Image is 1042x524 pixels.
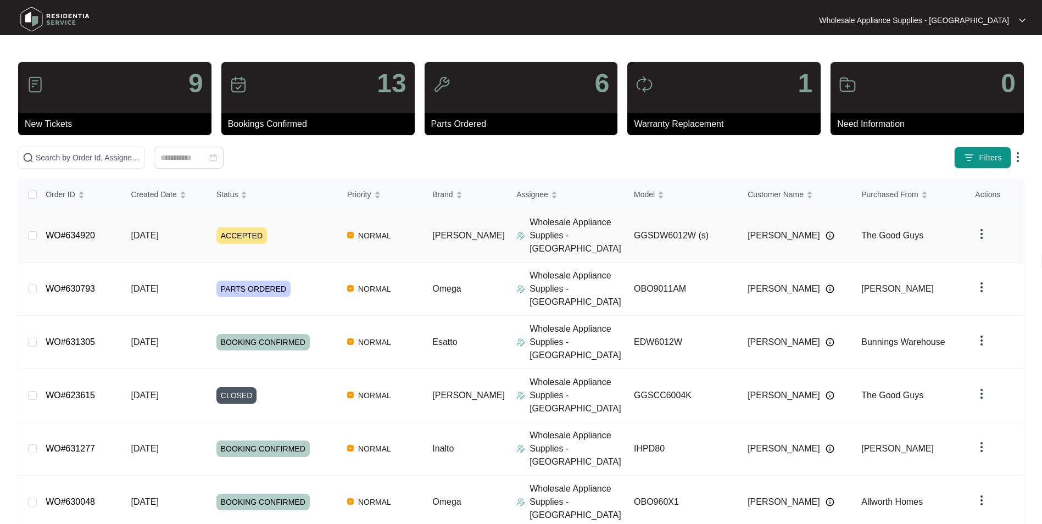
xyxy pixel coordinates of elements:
img: Vercel Logo [347,285,354,292]
a: WO#623615 [46,391,95,400]
img: icon [839,76,856,93]
img: residentia service logo [16,3,93,36]
span: Model [634,188,655,200]
p: 0 [1001,70,1016,97]
th: Assignee [508,180,625,209]
td: IHPD80 [625,422,739,476]
span: [PERSON_NAME] [861,284,934,293]
img: icon [433,76,450,93]
img: Vercel Logo [347,392,354,398]
img: Info icon [826,231,834,240]
span: [DATE] [131,444,158,453]
span: NORMAL [354,389,395,402]
th: Priority [338,180,424,209]
img: dropdown arrow [975,494,988,507]
span: The Good Guys [861,231,923,240]
img: Info icon [826,338,834,347]
span: NORMAL [354,495,395,509]
span: [PERSON_NAME] [432,391,505,400]
p: Wholesale Appliance Supplies - [GEOGRAPHIC_DATA] [530,322,625,362]
span: PARTS ORDERED [216,281,291,297]
img: dropdown arrow [975,281,988,294]
span: Bunnings Warehouse [861,337,945,347]
img: Assigner Icon [516,444,525,453]
span: ACCEPTED [216,227,267,244]
img: dropdown arrow [975,441,988,454]
p: Warranty Replacement [634,118,821,131]
img: icon [636,76,653,93]
span: Brand [432,188,453,200]
span: [PERSON_NAME] [748,442,820,455]
img: Assigner Icon [516,338,525,347]
p: Wholesale Appliance Supplies - [GEOGRAPHIC_DATA] [530,269,625,309]
th: Order ID [37,180,122,209]
span: [DATE] [131,391,158,400]
img: Vercel Logo [347,445,354,451]
span: NORMAL [354,442,395,455]
p: New Tickets [25,118,211,131]
th: Purchased From [852,180,966,209]
img: Assigner Icon [516,498,525,506]
p: Wholesale Appliance Supplies - [GEOGRAPHIC_DATA] [530,216,625,255]
span: Esatto [432,337,457,347]
p: 6 [595,70,610,97]
span: [PERSON_NAME] [861,444,934,453]
span: [PERSON_NAME] [748,229,820,242]
a: WO#634920 [46,231,95,240]
span: CLOSED [216,387,257,404]
td: EDW6012W [625,316,739,369]
td: OBO9011AM [625,263,739,316]
img: Info icon [826,498,834,506]
td: GGSCC6004K [625,369,739,422]
img: dropdown arrow [975,334,988,347]
td: GGSDW6012W (s) [625,209,739,263]
span: Filters [979,152,1002,164]
img: icon [230,76,247,93]
p: Wholesale Appliance Supplies - [GEOGRAPHIC_DATA] [819,15,1009,26]
span: [PERSON_NAME] [748,336,820,349]
span: [DATE] [131,497,158,506]
img: Assigner Icon [516,391,525,400]
img: dropdown arrow [975,227,988,241]
span: Omega [432,497,461,506]
span: Created Date [131,188,176,200]
span: Assignee [516,188,548,200]
span: [DATE] [131,337,158,347]
p: Need Information [837,118,1024,131]
img: Assigner Icon [516,285,525,293]
span: [PERSON_NAME] [748,389,820,402]
span: Priority [347,188,371,200]
img: Info icon [826,285,834,293]
span: [DATE] [131,284,158,293]
a: WO#630048 [46,497,95,506]
img: dropdown arrow [975,387,988,400]
p: Wholesale Appliance Supplies - [GEOGRAPHIC_DATA] [530,482,625,522]
span: NORMAL [354,229,395,242]
p: Wholesale Appliance Supplies - [GEOGRAPHIC_DATA] [530,429,625,469]
button: filter iconFilters [954,147,1011,169]
img: Vercel Logo [347,498,354,505]
img: filter icon [963,152,974,163]
span: BOOKING CONFIRMED [216,334,310,350]
img: Info icon [826,391,834,400]
span: Order ID [46,188,75,200]
span: BOOKING CONFIRMED [216,441,310,457]
p: Wholesale Appliance Supplies - [GEOGRAPHIC_DATA] [530,376,625,415]
img: Assigner Icon [516,231,525,240]
img: dropdown arrow [1011,150,1024,164]
span: [PERSON_NAME] [432,231,505,240]
img: icon [26,76,44,93]
span: [PERSON_NAME] [748,282,820,296]
img: Info icon [826,444,834,453]
input: Search by Order Id, Assignee Name, Customer Name, Brand and Model [36,152,140,164]
th: Customer Name [739,180,852,209]
span: Customer Name [748,188,804,200]
th: Brand [424,180,508,209]
a: WO#631277 [46,444,95,453]
span: Status [216,188,238,200]
span: BOOKING CONFIRMED [216,494,310,510]
a: WO#630793 [46,284,95,293]
p: Bookings Confirmed [228,118,415,131]
th: Model [625,180,739,209]
th: Status [208,180,338,209]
